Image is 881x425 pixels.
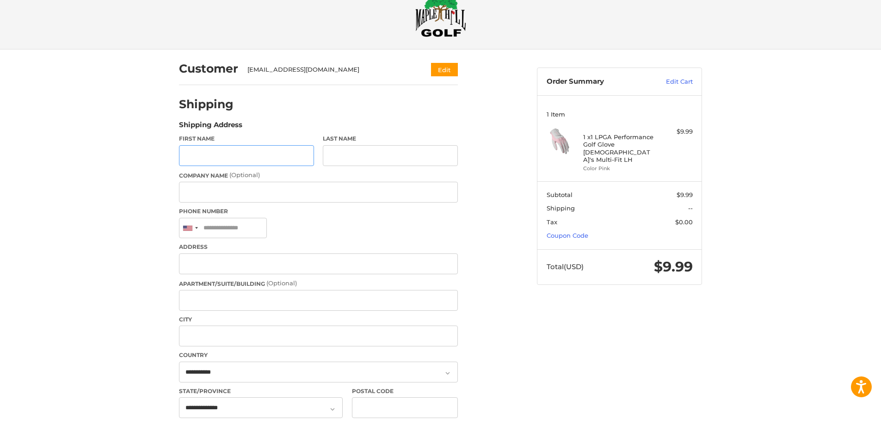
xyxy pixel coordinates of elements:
label: Country [179,351,458,359]
h2: Shipping [179,97,234,111]
label: State/Province [179,387,343,395]
small: (Optional) [229,171,260,179]
a: Coupon Code [547,232,588,239]
legend: Shipping Address [179,120,242,135]
label: Postal Code [352,387,458,395]
span: Subtotal [547,191,573,198]
h3: 1 Item [547,111,693,118]
div: [EMAIL_ADDRESS][DOMAIN_NAME] [247,65,413,74]
span: Shipping [547,204,575,212]
label: First Name [179,135,314,143]
label: Company Name [179,171,458,180]
small: (Optional) [266,279,297,287]
label: Apartment/Suite/Building [179,279,458,288]
span: $9.99 [677,191,693,198]
h2: Customer [179,62,238,76]
label: Phone Number [179,207,458,216]
div: $9.99 [656,127,693,136]
div: United States: +1 [179,218,201,238]
label: Last Name [323,135,458,143]
span: Total (USD) [547,262,584,271]
span: $9.99 [654,258,693,275]
span: -- [688,204,693,212]
h3: Order Summary [547,77,646,86]
label: Address [179,243,458,251]
span: $0.00 [675,218,693,226]
span: Tax [547,218,557,226]
li: Color Pink [583,165,654,172]
button: Edit [431,63,458,76]
label: City [179,315,458,324]
h4: 1 x 1 LPGA Performance Golf Glove [DEMOGRAPHIC_DATA]'s Multi-Fit LH [583,133,654,163]
a: Edit Cart [646,77,693,86]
